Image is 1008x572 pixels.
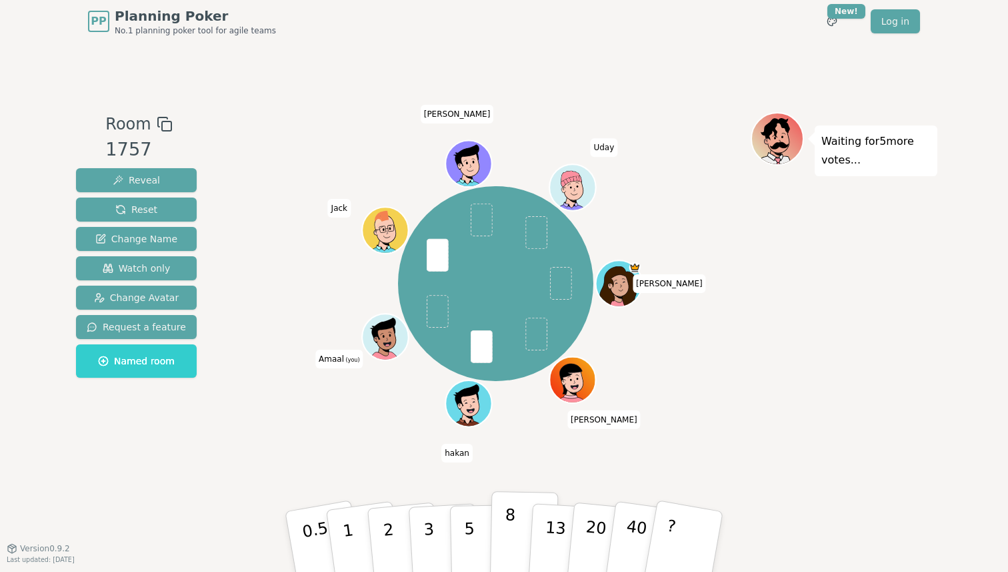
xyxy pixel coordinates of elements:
div: 1757 [105,136,172,164]
span: Click to change your name [421,105,494,123]
button: Reveal [76,168,197,192]
button: Named room [76,344,197,378]
span: Last updated: [DATE] [7,556,75,563]
span: Click to change your name [315,350,363,368]
button: Request a feature [76,315,197,339]
span: Click to change your name [633,274,706,293]
div: New! [827,4,865,19]
button: Reset [76,198,197,222]
span: Watch only [103,262,171,275]
span: Ellie is the host [629,262,640,273]
button: Change Avatar [76,286,197,310]
span: Request a feature [87,320,186,334]
span: Reveal [113,174,160,187]
span: PP [91,13,106,29]
button: Watch only [76,256,197,280]
button: New! [820,9,844,33]
span: Click to change your name [590,138,617,157]
p: Waiting for 5 more votes... [821,132,931,170]
span: Room [105,112,151,136]
a: PPPlanning PokerNo.1 planning poker tool for agile teams [88,7,276,36]
span: Version 0.9.2 [20,543,70,554]
span: Planning Poker [115,7,276,25]
span: Named room [98,354,175,368]
button: Version0.9.2 [7,543,70,554]
span: Click to change your name [567,410,641,428]
button: Change Name [76,227,197,251]
span: Click to change your name [441,444,473,463]
span: Reset [115,203,157,216]
span: Change Name [95,232,177,246]
span: Click to change your name [328,199,351,218]
span: Change Avatar [94,291,179,304]
button: Click to change your avatar [363,315,407,358]
span: No.1 planning poker tool for agile teams [115,25,276,36]
a: Log in [871,9,920,33]
span: (you) [344,357,360,363]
